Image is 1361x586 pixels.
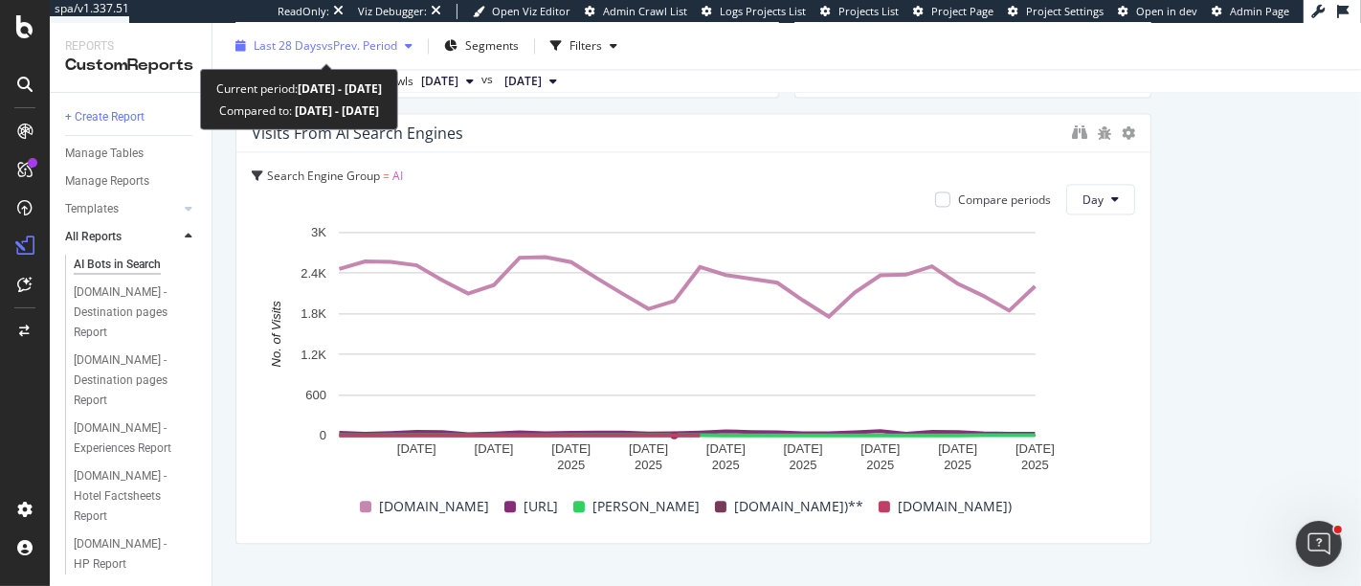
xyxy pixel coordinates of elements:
[301,306,326,321] text: 1.8K
[74,350,198,411] a: [DOMAIN_NAME] - Destination pages Report
[492,4,570,18] span: Open Viz Editor
[65,144,144,164] div: Manage Tables
[958,192,1051,208] div: Compare periods
[838,4,899,18] span: Projects List
[712,458,740,472] text: 2025
[1066,184,1135,214] button: Day
[392,168,403,184] span: AI
[1097,126,1112,140] div: bug
[569,37,602,54] div: Filters
[298,80,382,97] b: [DATE] - [DATE]
[65,199,179,219] a: Templates
[235,113,1151,544] div: Visits from AI Search EnginesSearch Engine Group = AICompare periodsDayA chart.[DOMAIN_NAME][URL]...
[866,458,894,472] text: 2025
[219,100,379,122] div: Compared to:
[504,73,542,90] span: 2025 Aug. 20th
[1212,4,1289,19] a: Admin Page
[358,4,427,19] div: Viz Debugger:
[74,282,189,343] div: all.accor.com - Destination pages Report
[320,428,326,442] text: 0
[74,255,161,275] div: AI Bots in Search
[1230,4,1289,18] span: Admin Page
[860,441,900,456] text: [DATE]
[397,441,436,456] text: [DATE]
[1296,521,1342,567] iframe: Intercom live chat
[65,227,179,247] a: All Reports
[74,255,198,275] a: AI Bots in Search
[74,418,198,459] a: [DOMAIN_NAME] - Experiences Report
[292,102,379,119] b: [DATE] - [DATE]
[1026,4,1104,18] span: Project Settings
[383,168,390,184] span: =
[65,171,198,192] a: Manage Reports
[473,4,570,19] a: Open Viz Editor
[629,441,668,456] text: [DATE]
[557,458,585,472] text: 2025
[74,534,198,575] a: [DOMAIN_NAME] - HP Report
[931,4,993,18] span: Project Page
[944,458,971,472] text: 2025
[269,301,283,368] text: No. of Visits
[436,31,526,61] button: Segments
[938,441,977,456] text: [DATE]
[65,227,122,247] div: All Reports
[1072,124,1087,140] div: binoculars
[497,70,565,93] button: [DATE]
[74,418,187,459] div: all.accor.com - Experiences Report
[228,31,420,61] button: Last 28 DaysvsPrev. Period
[301,266,326,281] text: 2.4K
[475,441,514,456] text: [DATE]
[65,199,119,219] div: Templates
[702,4,806,19] a: Logs Projects List
[252,124,463,143] div: Visits from AI Search Engines
[1021,458,1049,472] text: 2025
[1136,4,1197,18] span: Open in dev
[301,348,326,362] text: 1.2K
[252,222,1123,477] svg: A chart.
[65,144,198,164] a: Manage Tables
[65,107,145,127] div: + Create Report
[734,495,863,518] span: [DOMAIN_NAME])**
[524,495,558,518] span: [URL]
[784,441,823,456] text: [DATE]
[74,282,198,343] a: [DOMAIN_NAME] - Destination pages Report
[254,37,322,54] span: Last 28 Days
[379,495,489,518] span: [DOMAIN_NAME]
[413,70,481,93] button: [DATE]
[65,38,196,55] div: Reports
[1008,4,1104,19] a: Project Settings
[820,4,899,19] a: Projects List
[1015,441,1055,456] text: [DATE]
[585,4,687,19] a: Admin Crawl List
[311,225,326,239] text: 3K
[720,4,806,18] span: Logs Projects List
[543,31,625,61] button: Filters
[481,71,497,88] span: vs
[65,55,196,77] div: CustomReports
[635,458,662,472] text: 2025
[1118,4,1197,19] a: Open in dev
[305,388,326,402] text: 600
[790,458,817,472] text: 2025
[1082,192,1104,208] span: Day
[421,73,458,90] span: 2025 Sep. 17th
[278,4,329,19] div: ReadOnly:
[551,441,591,456] text: [DATE]
[465,37,519,54] span: Segments
[898,495,1012,518] span: [DOMAIN_NAME])
[913,4,993,19] a: Project Page
[74,350,189,411] div: all.accor.com - Destination pages Report
[267,168,380,184] span: Search Engine Group
[706,441,746,456] text: [DATE]
[603,4,687,18] span: Admin Crawl List
[65,171,149,192] div: Manage Reports
[74,534,184,575] div: all.accor.com - HP Report
[322,37,397,54] span: vs Prev. Period
[65,107,198,127] a: + Create Report
[74,466,189,527] div: all.accor.com - Hotel Factsheets Report
[592,495,700,518] span: [PERSON_NAME]
[216,78,382,100] div: Current period:
[74,466,198,527] a: [DOMAIN_NAME] - Hotel Factsheets Report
